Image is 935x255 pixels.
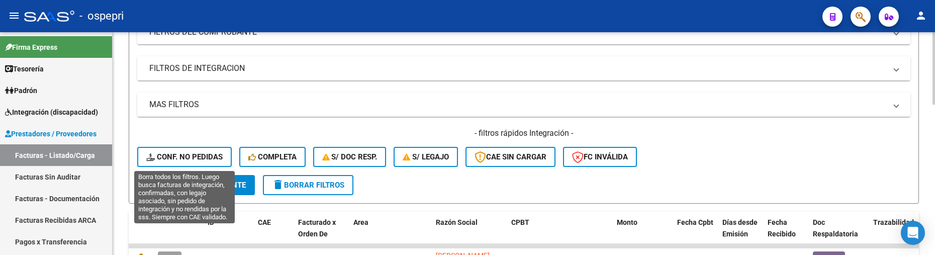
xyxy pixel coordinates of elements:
[511,218,529,226] span: CPBT
[258,218,271,226] span: CAE
[239,147,306,167] button: Completa
[5,63,44,74] span: Tesorería
[313,147,387,167] button: S/ Doc Resp.
[137,93,910,117] mat-expansion-panel-header: MAS FILTROS
[768,218,796,238] span: Fecha Recibido
[5,128,97,139] span: Prestadores / Proveedores
[563,147,637,167] button: FC Inválida
[572,152,628,161] span: FC Inválida
[5,107,98,118] span: Integración (discapacidad)
[617,218,637,226] span: Monto
[394,147,458,167] button: S/ legajo
[298,218,336,238] span: Facturado x Orden De
[436,218,478,226] span: Razón Social
[137,56,910,80] mat-expansion-panel-header: FILTROS DE INTEGRACION
[813,218,858,238] span: Doc Respaldatoria
[722,218,758,238] span: Días desde Emisión
[873,218,914,226] span: Trazabilidad
[353,218,368,226] span: Area
[677,218,713,226] span: Fecha Cpbt
[137,128,910,139] h4: - filtros rápidos Integración -
[901,221,925,245] div: Open Intercom Messenger
[322,152,378,161] span: S/ Doc Resp.
[272,181,344,190] span: Borrar Filtros
[8,10,20,22] mat-icon: menu
[79,5,124,27] span: - ospepri
[137,175,255,195] button: Buscar Comprobante
[915,10,927,22] mat-icon: person
[149,63,886,74] mat-panel-title: FILTROS DE INTEGRACION
[146,181,246,190] span: Buscar Comprobante
[475,152,546,161] span: CAE SIN CARGAR
[208,218,214,226] span: ID
[146,179,158,191] mat-icon: search
[146,152,223,161] span: Conf. no pedidas
[149,99,886,110] mat-panel-title: MAS FILTROS
[5,85,37,96] span: Padrón
[137,147,232,167] button: Conf. no pedidas
[263,175,353,195] button: Borrar Filtros
[465,147,555,167] button: CAE SIN CARGAR
[248,152,297,161] span: Completa
[5,42,57,53] span: Firma Express
[403,152,449,161] span: S/ legajo
[272,179,284,191] mat-icon: delete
